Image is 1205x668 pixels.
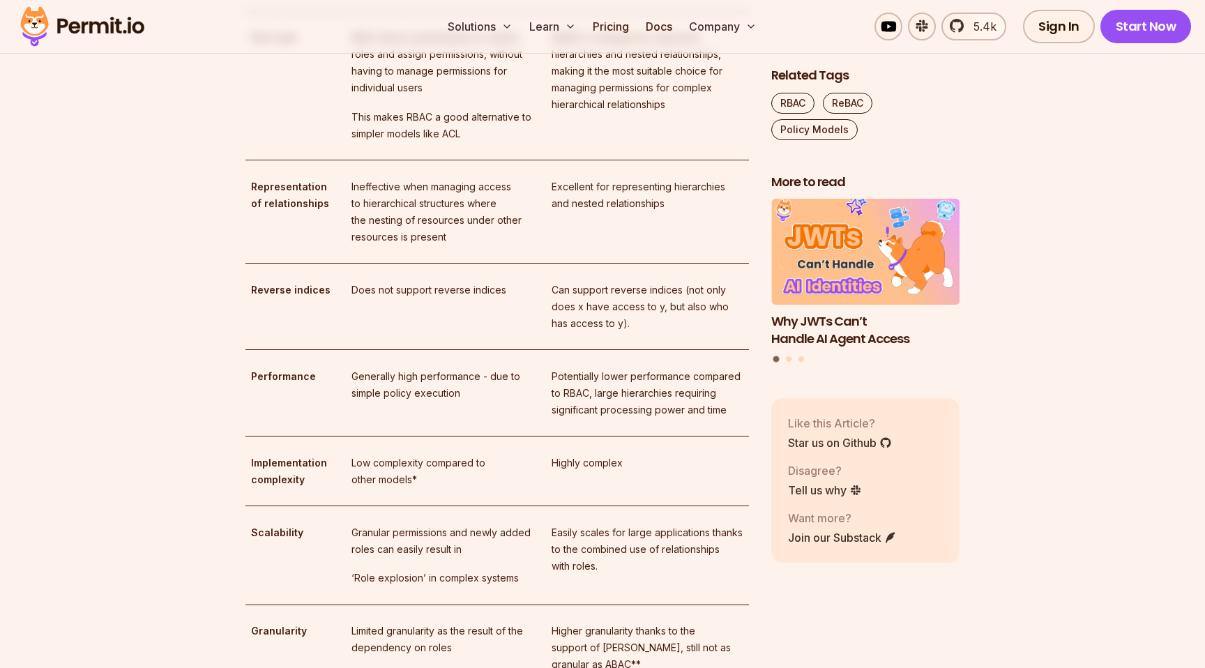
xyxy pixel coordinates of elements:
[552,179,743,212] p: Excellent for representing hierarchies and nested relationships
[1100,10,1192,43] a: Start Now
[351,455,540,488] p: Low complexity compared to other models
[524,13,582,40] button: Learn
[965,18,996,35] span: 5.4k
[251,457,327,485] strong: Implementation complexity
[552,282,743,332] p: Can support reverse indices (not only does x have access to y, but also who has access to y).
[351,109,540,142] p: This makes RBAC a good alternative to simpler models like ACL
[771,67,960,84] h2: Related Tags
[251,370,316,382] strong: Performance
[771,199,960,348] a: Why JWTs Can’t Handle AI Agent AccessWhy JWTs Can’t Handle AI Agent Access
[771,199,960,348] li: 1 of 3
[786,357,791,363] button: Go to slide 2
[788,434,892,451] a: Star us on Github
[251,526,303,538] strong: Scalability
[14,3,151,50] img: Permit logo
[1023,10,1095,43] a: Sign In
[640,13,678,40] a: Docs
[788,462,862,479] p: Disagree?
[771,119,858,140] a: Policy Models
[351,29,540,96] p: RBAC allows administrators to define roles and assign permissions, without having to manage permi...
[251,625,307,637] strong: Granularity
[251,181,329,209] strong: Representation of relationships
[251,284,331,296] strong: Reverse indices
[587,13,635,40] a: Pricing
[351,524,540,558] p: Granular permissions and newly added roles can easily result in
[552,368,743,418] p: Potentially lower performance compared to RBAC, large hierarchies requiring significant processin...
[351,623,540,656] p: Limited granularity as the result of the dependency on roles
[351,179,540,245] p: Ineffective when managing access to hierarchical structures where the nesting of resources under ...
[788,415,892,432] p: Like this Article?
[771,199,960,365] div: Posts
[771,93,814,114] a: RBAC
[683,13,762,40] button: Company
[771,174,960,191] h2: More to read
[351,368,540,402] p: Generally high performance - due to simple policy execution
[788,482,862,499] a: Tell us why
[442,13,518,40] button: Solutions
[798,357,804,363] button: Go to slide 3
[773,356,780,363] button: Go to slide 1
[351,282,540,298] p: Does not support reverse indices
[771,313,960,348] h3: Why JWTs Can’t Handle AI Agent Access
[552,29,743,113] p: ReBAC is designed to represent hierarchies and nested relationships, making it the most suitable ...
[552,524,743,575] p: Easily scales for large applications thanks to the combined use of relationships with roles.
[552,455,743,471] p: Highly complex
[351,570,540,586] p: ‘Role explosion’ in complex systems
[788,510,897,526] p: Want more?
[823,93,872,114] a: ReBAC
[771,199,960,305] img: Why JWTs Can’t Handle AI Agent Access
[941,13,1006,40] a: 5.4k
[788,529,897,546] a: Join our Substack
